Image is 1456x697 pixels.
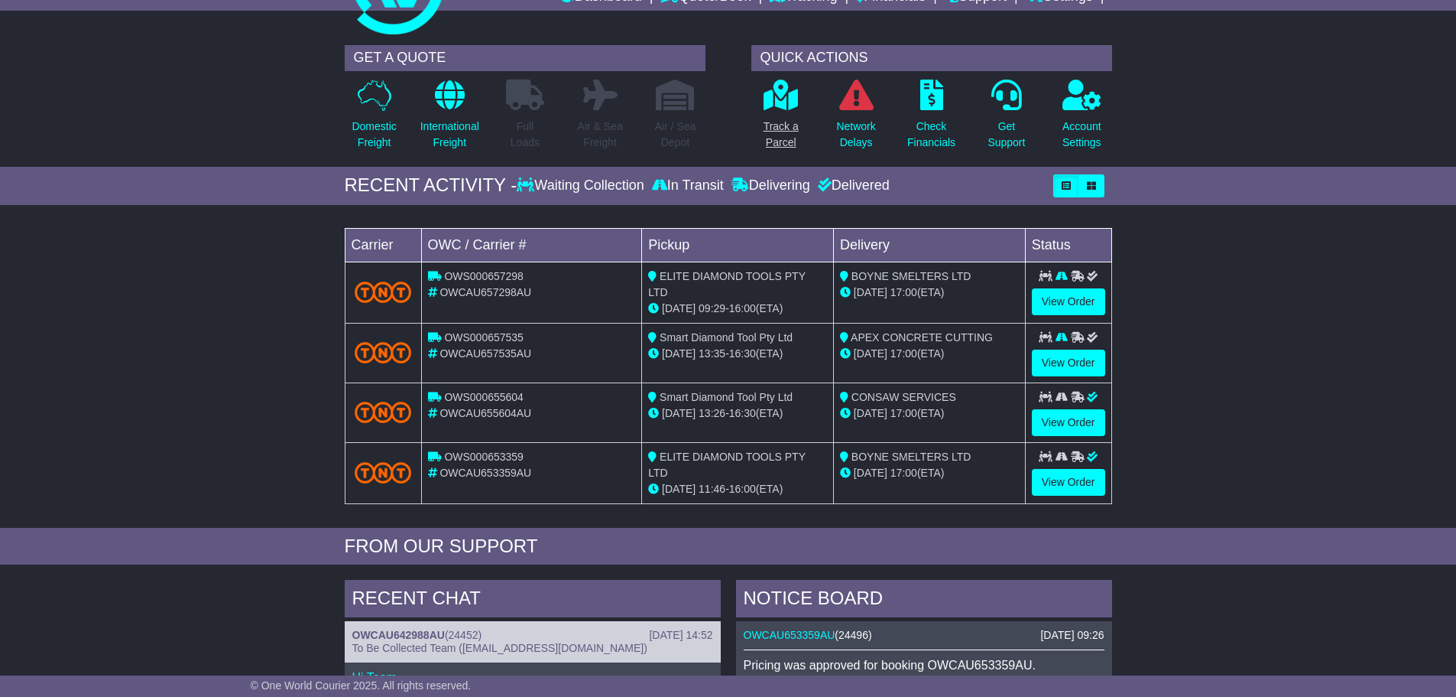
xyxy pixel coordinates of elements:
[648,405,827,422] div: - (ETA)
[906,79,956,159] a: CheckFinancials
[439,467,531,479] span: OWCAU653359AU
[1032,350,1105,376] a: View Order
[890,286,917,298] span: 17:00
[439,286,531,298] span: OWCAU657298AU
[345,174,517,197] div: RECENT ACTIVITY -
[840,465,1019,481] div: (ETA)
[890,407,917,419] span: 17:00
[729,302,756,314] span: 16:00
[851,270,971,282] span: BOYNE SMELTERS LTD
[439,407,531,419] span: OWCAU655604AU
[351,79,397,159] a: DomesticFreight
[699,347,725,360] span: 13:35
[660,331,793,344] span: Smart Diamond Tool Pty Ltd
[578,119,623,151] p: Air & Sea Freight
[352,629,713,642] div: ( )
[648,346,827,362] div: - (ETA)
[517,178,647,194] div: Waiting Collection
[345,580,721,621] div: RECENT CHAT
[836,119,875,151] p: Network Delays
[355,282,412,302] img: TNT_Domestic.png
[890,467,917,479] span: 17:00
[421,228,642,262] td: OWC / Carrier #
[648,301,827,317] div: - (ETA)
[851,391,956,403] span: CONSAW SERVICES
[987,79,1026,159] a: GetSupport
[662,407,696,419] span: [DATE]
[1062,119,1101,151] p: Account Settings
[1032,409,1105,436] a: View Order
[345,228,421,262] td: Carrier
[345,45,705,71] div: GET A QUOTE
[854,347,887,360] span: [DATE]
[648,481,827,497] div: - (ETA)
[851,331,993,344] span: APEX CONCRETE CUTTING
[907,119,955,151] p: Check Financials
[1032,288,1105,315] a: View Order
[662,347,696,360] span: [DATE]
[729,347,756,360] span: 16:30
[814,178,890,194] div: Delivered
[355,462,412,483] img: TNT_Domestic.png
[439,347,531,360] span: OWCAU657535AU
[744,629,835,641] a: OWCAU653359AU
[642,228,834,262] td: Pickup
[854,467,887,479] span: [DATE]
[345,536,1112,558] div: FROM OUR SUPPORT
[728,178,814,194] div: Delivering
[352,119,396,151] p: Domestic Freight
[833,228,1025,262] td: Delivery
[1062,79,1102,159] a: AccountSettings
[1025,228,1111,262] td: Status
[699,407,725,419] span: 13:26
[355,402,412,422] img: TNT_Domestic.png
[660,391,793,403] span: Smart Diamond Tool Pty Ltd
[890,347,917,360] span: 17:00
[744,629,1104,642] div: ( )
[1032,469,1105,496] a: View Order
[840,405,1019,422] div: (ETA)
[835,79,876,159] a: NetworkDelays
[838,629,868,641] span: 24496
[840,285,1019,301] div: (ETA)
[763,79,799,159] a: Track aParcel
[648,178,728,194] div: In Transit
[444,331,524,344] span: OWS000657535
[648,451,806,479] span: ELITE DIAMOND TOOLS PTY LTD
[444,270,524,282] span: OWS000657298
[1040,629,1104,642] div: [DATE] 09:26
[851,451,971,463] span: BOYNE SMELTERS LTD
[506,119,544,151] p: Full Loads
[854,407,887,419] span: [DATE]
[444,391,524,403] span: OWS000655604
[744,658,1104,673] p: Pricing was approved for booking OWCAU653359AU.
[648,270,806,298] span: ELITE DIAMOND TOOLS PTY LTD
[420,79,480,159] a: InternationalFreight
[662,483,696,495] span: [DATE]
[854,286,887,298] span: [DATE]
[352,642,647,654] span: To Be Collected Team ([EMAIL_ADDRESS][DOMAIN_NAME])
[251,679,472,692] span: © One World Courier 2025. All rights reserved.
[736,580,1112,621] div: NOTICE BOARD
[655,119,696,151] p: Air / Sea Depot
[449,629,478,641] span: 24452
[420,119,479,151] p: International Freight
[649,629,712,642] div: [DATE] 14:52
[987,119,1025,151] p: Get Support
[699,302,725,314] span: 09:29
[662,302,696,314] span: [DATE]
[699,483,725,495] span: 11:46
[444,451,524,463] span: OWS000653359
[751,45,1112,71] div: QUICK ACTIONS
[764,119,799,151] p: Track a Parcel
[729,407,756,419] span: 16:30
[729,483,756,495] span: 16:00
[355,342,412,363] img: TNT_Domestic.png
[840,346,1019,362] div: (ETA)
[352,629,445,641] a: OWCAU642988AU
